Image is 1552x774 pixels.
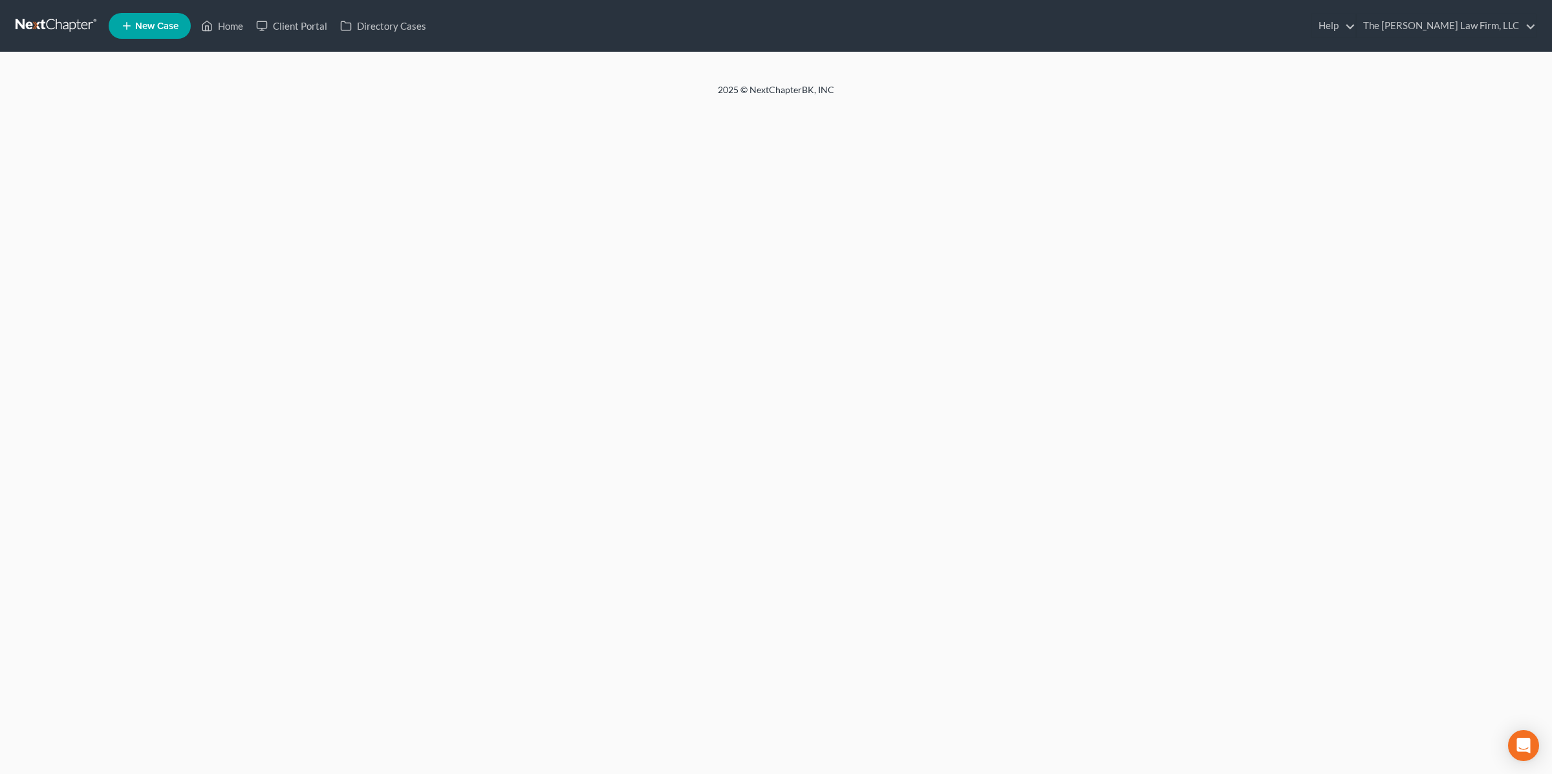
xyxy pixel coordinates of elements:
[1508,730,1539,761] div: Open Intercom Messenger
[1357,14,1536,38] a: The [PERSON_NAME] Law Firm, LLC
[407,83,1145,107] div: 2025 © NextChapterBK, INC
[109,13,191,39] new-legal-case-button: New Case
[1312,14,1355,38] a: Help
[250,14,334,38] a: Client Portal
[195,14,250,38] a: Home
[334,14,433,38] a: Directory Cases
